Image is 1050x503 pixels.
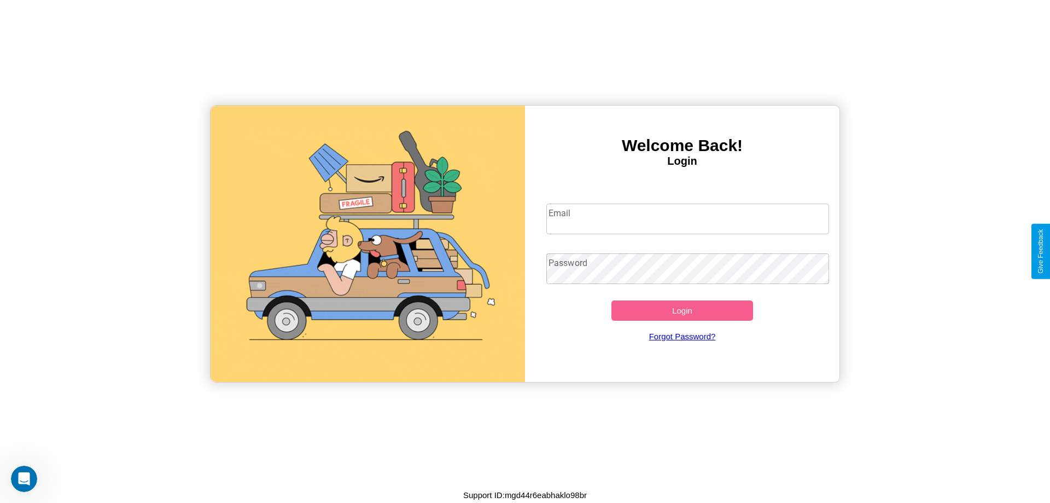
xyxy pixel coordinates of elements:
button: Login [611,300,753,321]
div: Give Feedback [1037,229,1045,274]
iframe: Intercom live chat [11,466,37,492]
img: gif [211,106,525,382]
p: Support ID: mgd44r6eabhaklo98br [463,488,587,502]
h3: Welcome Back! [525,136,839,155]
a: Forgot Password? [541,321,824,352]
h4: Login [525,155,839,167]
